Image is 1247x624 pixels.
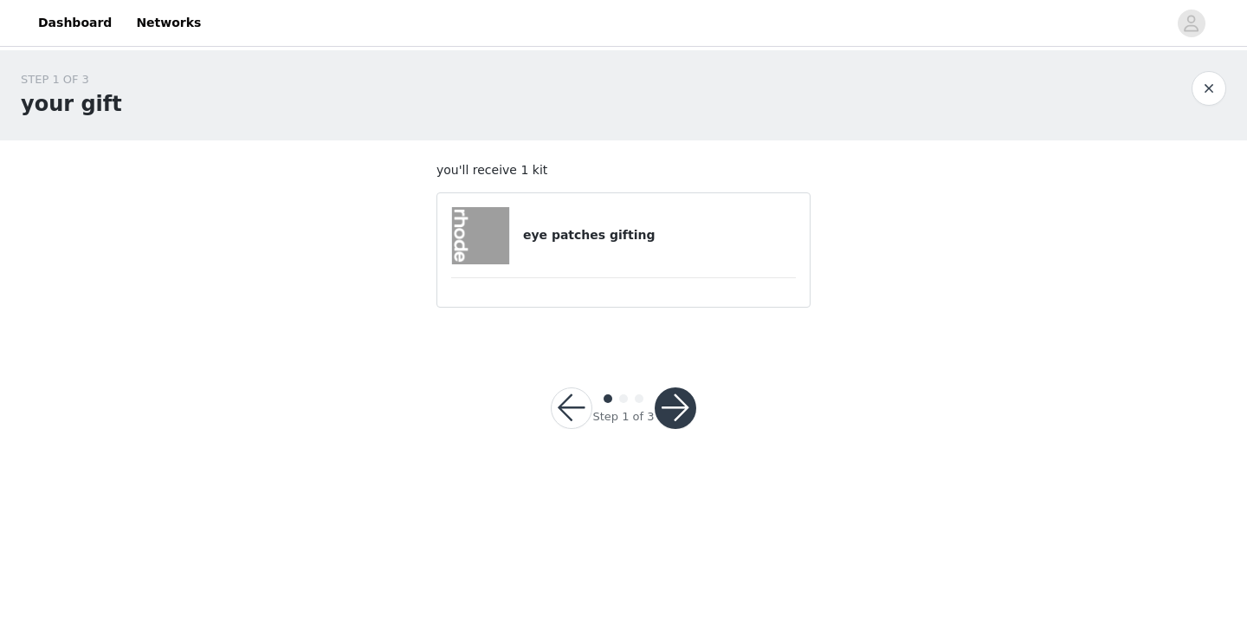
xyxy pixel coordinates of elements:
[28,3,122,42] a: Dashboard
[21,71,122,88] div: STEP 1 OF 3
[126,3,211,42] a: Networks
[452,207,509,264] img: eye patches gifting
[1183,10,1199,37] div: avatar
[21,88,122,120] h1: your gift
[523,226,796,244] h4: eye patches gifting
[592,408,654,426] div: Step 1 of 3
[436,161,811,179] p: you'll receive 1 kit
